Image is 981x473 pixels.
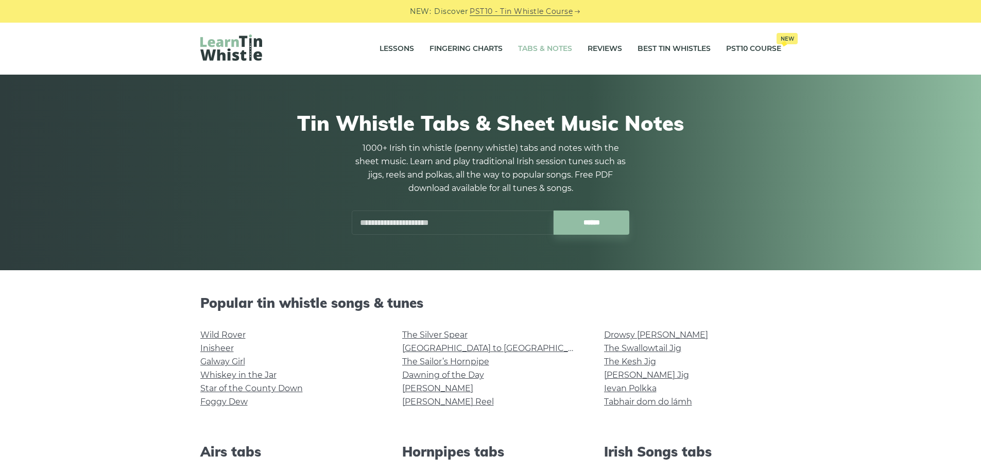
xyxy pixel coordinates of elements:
h2: Irish Songs tabs [604,444,781,460]
p: 1000+ Irish tin whistle (penny whistle) tabs and notes with the sheet music. Learn and play tradi... [352,142,630,195]
a: Ievan Polkka [604,383,657,393]
span: New [777,33,798,44]
h1: Tin Whistle Tabs & Sheet Music Notes [200,111,781,135]
a: [PERSON_NAME] [402,383,473,393]
a: The Sailor’s Hornpipe [402,357,489,366]
a: Lessons [380,36,414,62]
a: The Kesh Jig [604,357,656,366]
a: Reviews [588,36,622,62]
a: Foggy Dew [200,397,248,407]
h2: Airs tabs [200,444,377,460]
a: Whiskey in the Jar [200,370,277,380]
a: Wild Rover [200,330,246,340]
a: The Swallowtail Jig [604,343,681,353]
h2: Hornpipes tabs [402,444,579,460]
a: Tabhair dom do lámh [604,397,692,407]
a: [PERSON_NAME] Jig [604,370,689,380]
a: Fingering Charts [429,36,503,62]
a: Dawning of the Day [402,370,484,380]
a: The Silver Spear [402,330,468,340]
a: Best Tin Whistles [638,36,711,62]
a: Star of the County Down [200,383,303,393]
a: [GEOGRAPHIC_DATA] to [GEOGRAPHIC_DATA] [402,343,592,353]
a: Drowsy [PERSON_NAME] [604,330,708,340]
a: Tabs & Notes [518,36,572,62]
a: PST10 CourseNew [726,36,781,62]
a: Galway Girl [200,357,245,366]
img: LearnTinWhistle.com [200,34,262,61]
a: Inisheer [200,343,234,353]
a: [PERSON_NAME] Reel [402,397,494,407]
h2: Popular tin whistle songs & tunes [200,295,781,311]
